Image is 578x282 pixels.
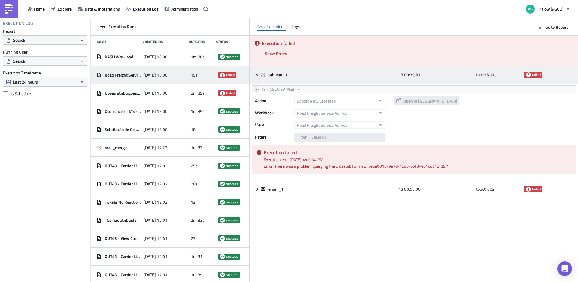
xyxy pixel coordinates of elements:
[255,120,291,130] label: View
[264,150,572,155] h5: Execution failed
[220,200,225,205] span: success
[535,22,571,32] button: Go to Report
[539,6,563,12] span: 4flow (AGCO)
[292,22,300,31] div: Logs
[144,90,167,96] span: [DATE] 13:00
[294,97,385,104] button: Export View Crosstab
[226,127,238,132] span: success
[144,109,167,114] span: [DATE] 13:00
[144,199,167,205] span: [DATE] 12:02
[264,163,572,169] div: Error: There was a problem querying the crosstab for view 'bebe0013-9e7d-45d6-b5f8-461ddd18f39f'.
[171,6,198,12] span: Administration
[144,218,167,223] span: [DATE] 12:01
[220,73,225,77] span: failed
[161,4,201,14] a: Administration
[191,127,198,132] span: 18s
[105,218,141,223] span: TOs não atribuidas - 1st leg [GEOGRAPHIC_DATA] - 1pm
[294,121,385,129] button: Road Freight Service Ad Hoc
[105,236,141,241] span: OUT43 - View Carrier Live Shipments ([PERSON_NAME] - HHOUT) Daily 1700
[294,133,385,142] input: Filter1=Value1&...
[545,24,568,30] span: Go to Report
[220,236,225,241] span: success
[24,4,48,14] button: Home
[226,54,238,59] span: success
[191,181,198,187] span: 28s
[557,261,572,276] div: Open Intercom Messenger
[191,254,205,259] span: 1m 31s
[532,72,541,77] span: failed
[191,72,198,78] span: 15s
[189,39,213,44] div: Duration
[226,200,238,205] span: success
[476,69,521,80] div: took 15.11 s
[108,24,137,29] span: Execution Runs
[13,58,25,64] span: Search
[257,22,286,31] div: Task Executions
[226,254,238,259] span: success
[261,86,294,93] span: TS - AGCO SA Mail
[220,182,225,186] span: success
[226,218,238,223] span: success
[226,91,235,96] span: failed
[220,54,225,59] span: success
[144,145,167,150] span: [DATE] 12:23
[191,90,205,96] span: 8m 39s
[226,73,235,77] span: failed
[255,133,291,142] label: Filters
[220,272,225,277] span: success
[123,4,161,14] a: Execution Log
[3,21,33,26] h4: Execution Log
[268,186,284,192] span: email_1
[297,122,347,128] span: Road Freight Service Ad Hoc
[3,35,87,45] button: Search
[105,72,141,78] span: Road Freight Service - 13pm
[255,108,291,117] label: Workbook
[97,39,140,44] div: Name
[526,187,531,192] span: failed
[144,254,167,259] span: [DATE] 12:01
[133,6,158,12] span: Execution Log
[226,272,238,277] span: success
[4,4,14,14] img: PushMetrics
[75,4,123,14] button: Data & Integrations
[262,49,290,58] button: Show Errors
[3,28,87,34] label: Report
[526,72,531,77] span: failed
[105,163,141,169] span: OUT43 - Carrier Live Shipments ([PERSON_NAME] - FR) Daily 1700
[220,145,225,150] span: success
[226,145,238,150] span: success
[532,187,541,192] span: failed
[144,272,167,277] span: [DATE] 12:01
[191,163,198,169] span: 25s
[144,54,167,60] span: [DATE] 13:00
[220,254,225,259] span: success
[144,236,167,241] span: [DATE] 12:01
[191,199,195,205] span: 1s
[268,72,288,77] span: tableau_1
[105,254,141,259] span: OUT43 - Carrier Live Shipments ([PERSON_NAME] - LUED) Daily 1700
[13,37,25,43] span: Search
[143,39,186,44] div: Created On
[252,86,303,93] button: TS - AGCO SA Mail
[144,181,167,187] span: [DATE] 12:02
[105,127,141,132] span: Solicitação de Coletas Não Produtivas-2pm
[3,56,87,66] button: Search
[144,72,167,78] span: [DATE] 13:00
[105,181,141,187] span: OUT43 - Carrier Live Shipments ([PERSON_NAME] - MOOUT - DE) Daily 1700
[144,163,167,169] span: [DATE] 12:02
[191,236,198,241] span: 27s
[105,272,141,277] span: OUT43 - Carrier Live Shipments ([PERSON_NAME] - ROV) Daily 1700 - SF
[3,91,87,97] label: Is Schedule
[226,109,238,114] span: success
[403,98,457,104] span: Open in [GEOGRAPHIC_DATA]
[85,6,120,12] span: Data & Integrations
[48,4,75,14] a: Explore
[105,90,141,96] span: Novas atribuições AIR DHL Cargo 1pm
[216,39,240,44] div: Status
[105,199,141,205] span: Tickets No Reaction 12hs
[191,109,205,114] span: 1m 39s
[522,2,573,16] button: 4flow (AGCO)
[105,109,141,114] span: Ocorrencias TMS - Status das Loads - Acumulado dos ultimos 20 [PERSON_NAME] - UNIDAO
